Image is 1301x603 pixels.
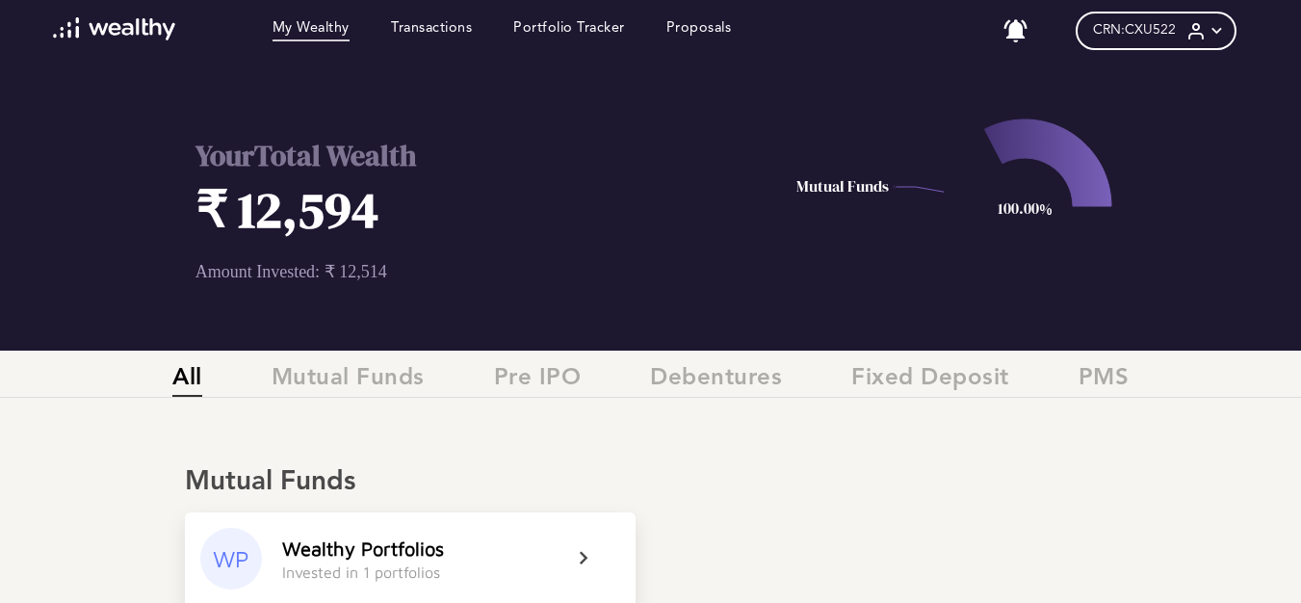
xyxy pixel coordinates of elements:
[200,528,262,590] div: WP
[1079,365,1130,397] span: PMS
[851,365,1009,397] span: Fixed Deposit
[997,197,1052,219] text: 100.00%
[272,365,425,397] span: Mutual Funds
[513,20,625,41] a: Portfolio Tracker
[185,466,1116,499] div: Mutual Funds
[53,17,175,40] img: wl-logo-white.svg
[282,537,444,560] div: Wealthy Portfolios
[650,365,782,397] span: Debentures
[796,175,889,197] text: Mutual Funds
[282,564,440,581] div: Invested in 1 portfolios
[195,261,748,282] p: Amount Invested: ₹ 12,514
[273,20,350,41] a: My Wealthy
[1093,22,1176,39] span: CRN: CXU522
[195,175,748,244] h1: ₹ 12,594
[172,365,202,397] span: All
[391,20,472,41] a: Transactions
[666,20,732,41] a: Proposals
[494,365,582,397] span: Pre IPO
[195,136,748,175] h2: Your Total Wealth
